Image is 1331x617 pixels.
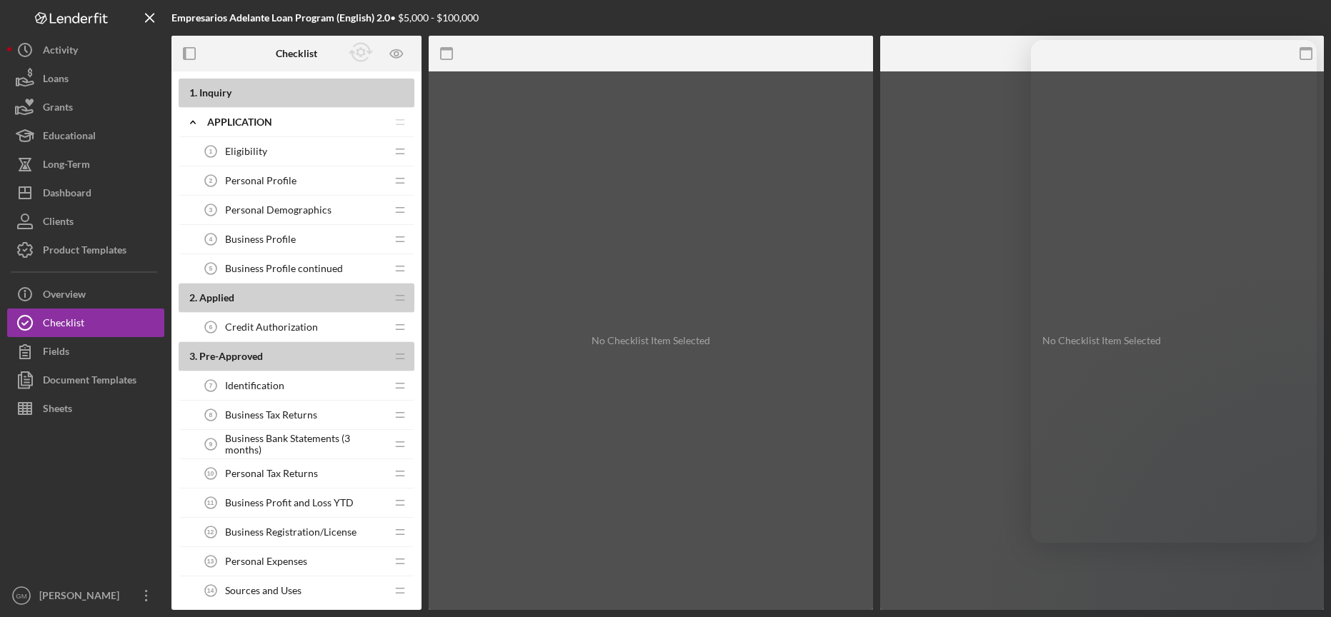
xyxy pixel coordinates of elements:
div: Long-Term [43,150,90,182]
span: Inquiry [199,86,231,99]
button: Clients [7,207,164,236]
button: Fields [7,337,164,366]
tspan: 12 [207,528,214,536]
div: Clients [43,207,74,239]
tspan: 14 [207,587,214,594]
div: Loans [43,64,69,96]
span: Sources and Uses [225,585,301,596]
button: Dashboard [7,179,164,207]
div: Document Templates [43,366,136,398]
span: Personal Profile [225,175,296,186]
div: Checklist [43,308,84,341]
span: Personal Expenses [225,556,307,567]
div: Sheets [43,394,72,426]
div: Overview [43,280,86,312]
span: 1 . [189,86,197,99]
div: • $5,000 - $100,000 [171,12,479,24]
button: Long-Term [7,150,164,179]
span: Credit Authorization [225,321,318,333]
button: Checklist [7,308,164,337]
div: Product Templates [43,236,126,268]
button: Loans [7,64,164,93]
tspan: 1 [209,148,213,155]
button: Document Templates [7,366,164,394]
span: Business Profile continued [225,263,343,274]
div: Activity [43,36,78,68]
button: Preview as [381,38,413,70]
div: Application [207,116,386,128]
span: Pre-Approved [199,350,263,362]
div: Dashboard [43,179,91,211]
button: Product Templates [7,236,164,264]
tspan: 7 [209,382,213,389]
b: Checklist [276,48,317,59]
div: Fields [43,337,69,369]
span: 3 . [189,350,197,362]
span: Business Profit and Loss YTD [225,497,354,508]
span: Eligibility [225,146,267,157]
tspan: 2 [209,177,213,184]
span: Personal Tax Returns [225,468,318,479]
span: Business Tax Returns [225,409,317,421]
text: GM [16,592,26,600]
b: Empresarios Adelante Loan Program (English) 2.0 [171,11,390,24]
tspan: 8 [209,411,213,418]
div: Educational [43,121,96,154]
tspan: 10 [207,470,214,477]
tspan: 11 [207,499,214,506]
tspan: 3 [209,206,213,214]
span: Personal Demographics [225,204,331,216]
button: Educational [7,121,164,150]
button: Overview [7,280,164,308]
div: [PERSON_NAME] [36,581,129,613]
span: Identification [225,380,284,391]
tspan: 4 [209,236,213,243]
span: Business Bank Statements (3 months) [225,433,386,456]
div: Grants [43,93,73,125]
span: Business Profile [225,234,296,245]
iframe: Intercom live chat [1282,554,1317,588]
span: Applied [199,291,234,304]
tspan: 9 [209,441,213,448]
tspan: 13 [207,558,214,565]
iframe: Intercom live chat [1031,40,1317,543]
tspan: 6 [209,323,213,331]
button: GM[PERSON_NAME] [7,581,164,610]
button: Activity [7,36,164,64]
span: 2 . [189,291,197,304]
span: Business Registration/License [225,526,357,538]
button: Grants [7,93,164,121]
tspan: 5 [209,265,213,272]
button: Sheets [7,394,164,423]
div: No Checklist Item Selected [592,335,710,346]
